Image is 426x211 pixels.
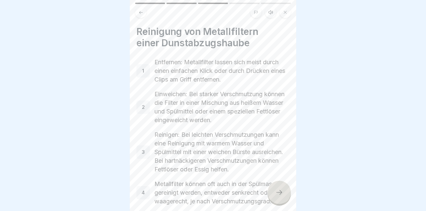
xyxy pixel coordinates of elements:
[154,90,290,124] p: Einweichen: Bei starker Verschmutzung können die Filter in einer Mischung aus heißem Wasser und S...
[154,180,290,206] p: Metallfilter können oft auch in der Spülmaschine gereinigt werden, entweder senkrecht oder waager...
[141,190,145,196] p: 4
[142,149,145,155] p: 3
[154,130,290,174] p: Reinigen: Bei leichten Verschmutzungen kann eine Reinigung mit warmem Wasser und Spülmittel mit e...
[142,68,144,74] p: 1
[154,58,290,84] p: Entfernen: Metallfilter lassen sich meist durch einen einfachen Klick oder durch Drücken eines Cl...
[142,104,145,110] p: 2
[136,26,290,49] h4: Reinigung von Metallfiltern einer Dunstabzugshaube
